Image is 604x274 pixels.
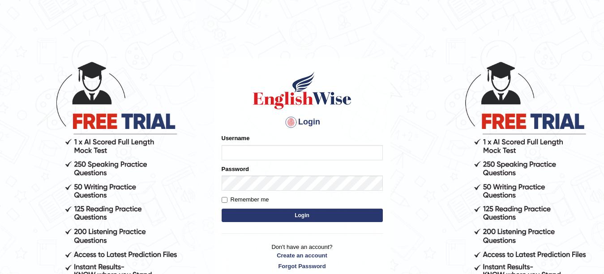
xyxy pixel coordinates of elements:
label: Username [222,134,250,142]
button: Login [222,209,383,222]
p: Don't have an account? [222,243,383,270]
a: Forgot Password [222,262,383,270]
img: Logo of English Wise sign in for intelligent practice with AI [251,70,353,111]
input: Remember me [222,197,227,203]
label: Password [222,165,249,173]
label: Remember me [222,195,269,204]
a: Create an account [222,251,383,260]
h4: Login [222,115,383,129]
